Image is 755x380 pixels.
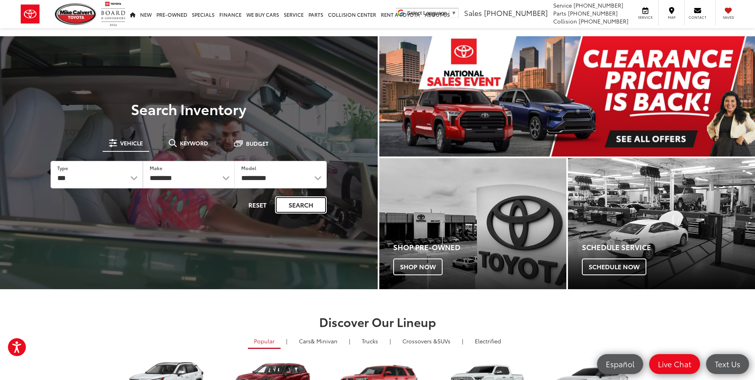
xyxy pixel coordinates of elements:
span: [PHONE_NUMBER] [579,17,628,25]
span: Vehicle [120,140,143,146]
span: Text Us [711,359,744,369]
div: Toyota [379,158,566,289]
span: & Minivan [311,337,338,345]
span: [PHONE_NUMBER] [574,1,623,9]
span: Budget [246,141,269,146]
a: Cars [293,334,343,348]
button: Reset [242,196,273,214]
span: Saved [720,15,737,20]
span: Español [602,359,638,369]
span: Live Chat [654,359,695,369]
li: | [460,337,465,345]
a: Schedule Service Schedule Now [568,158,755,289]
span: Map [663,15,680,20]
h3: Search Inventory [33,101,344,117]
span: Keyword [180,140,208,146]
span: Parts [553,9,566,17]
img: Mike Calvert Toyota [55,3,97,25]
span: Crossovers & [402,337,437,345]
div: Toyota [568,158,755,289]
li: | [284,337,289,345]
span: [PHONE_NUMBER] [568,9,618,17]
h4: Shop Pre-Owned [393,243,566,251]
h4: Schedule Service [582,243,755,251]
a: SUVs [396,334,457,348]
span: Shop Now [393,259,443,275]
a: Trucks [356,334,384,348]
span: ▼ [451,10,457,16]
label: Type [57,165,68,171]
li: | [347,337,352,345]
a: Shop Pre-Owned Shop Now [379,158,566,289]
a: Electrified [469,334,507,348]
span: Service [636,15,654,20]
span: [PHONE_NUMBER] [484,8,548,18]
span: Collision [553,17,577,25]
span: Schedule Now [582,259,646,275]
h2: Discover Our Lineup [97,315,658,328]
span: Service [553,1,572,9]
a: Text Us [706,354,749,374]
span: Sales [464,8,482,18]
a: Popular [248,334,281,349]
a: Live Chat [649,354,700,374]
span: Contact [689,15,706,20]
li: | [388,337,393,345]
button: Search [275,196,327,214]
label: Make [150,165,162,171]
label: Model [241,165,256,171]
a: Español [597,354,643,374]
